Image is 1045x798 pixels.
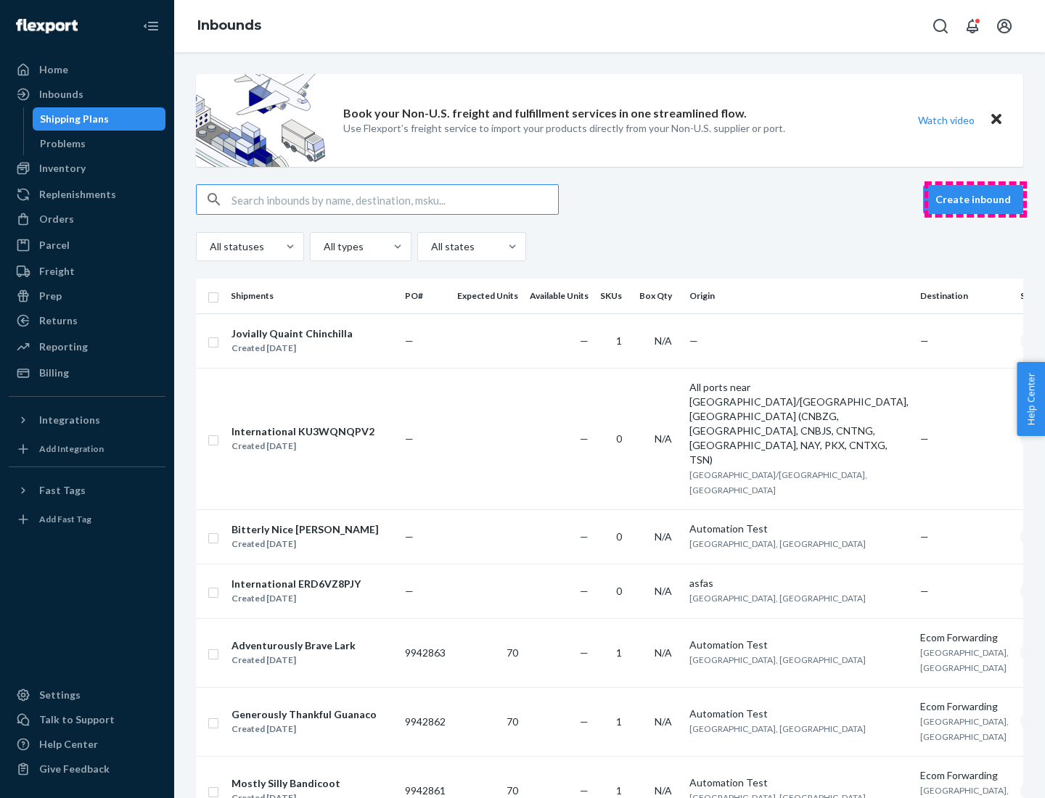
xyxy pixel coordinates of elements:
input: Search inbounds by name, destination, msku... [231,185,558,214]
div: Replenishments [39,187,116,202]
span: N/A [655,784,672,797]
button: Close [987,110,1006,131]
span: — [689,334,698,347]
div: Ecom Forwarding [920,699,1009,714]
div: Mostly Silly Bandicoot [231,776,340,791]
div: Freight [39,264,75,279]
div: asfas [689,576,909,591]
span: — [580,715,589,728]
a: Reporting [9,335,165,358]
th: Destination [914,279,1015,313]
div: Ecom Forwarding [920,630,1009,645]
span: 1 [616,334,622,347]
span: — [920,432,929,445]
a: Add Integration [9,437,165,461]
td: 9942862 [399,687,451,756]
span: 0 [616,585,622,597]
div: Fast Tags [39,483,86,498]
button: Open notifications [958,12,987,41]
span: [GEOGRAPHIC_DATA], [GEOGRAPHIC_DATA] [689,538,866,549]
input: All types [322,239,324,254]
span: 0 [616,432,622,445]
a: Parcel [9,234,165,257]
span: — [920,585,929,597]
th: Shipments [225,279,399,313]
div: Settings [39,688,81,702]
a: Shipping Plans [33,107,166,131]
div: Created [DATE] [231,653,356,667]
div: Created [DATE] [231,537,379,551]
span: — [580,530,589,543]
a: Home [9,58,165,81]
th: Expected Units [451,279,524,313]
input: All statuses [208,239,210,254]
a: Returns [9,309,165,332]
a: Help Center [9,733,165,756]
div: Add Fast Tag [39,513,91,525]
span: Help Center [1017,362,1045,436]
div: Jovially Quaint Chinchilla [231,326,353,341]
button: Close Navigation [136,12,165,41]
div: Add Integration [39,443,104,455]
div: Automation Test [689,776,909,790]
span: 70 [507,715,518,728]
button: Give Feedback [9,757,165,781]
a: Inventory [9,157,165,180]
span: — [405,432,414,445]
a: Add Fast Tag [9,508,165,531]
div: Ecom Forwarding [920,768,1009,783]
a: Billing [9,361,165,384]
a: Talk to Support [9,708,165,731]
div: Adventurously Brave Lark [231,638,356,653]
div: Home [39,62,68,77]
span: — [920,334,929,347]
div: Automation Test [689,707,909,721]
span: N/A [655,646,672,659]
a: Orders [9,207,165,231]
div: Problems [40,136,86,151]
div: Created [DATE] [231,439,374,453]
span: N/A [655,530,672,543]
button: Watch video [909,110,984,131]
span: [GEOGRAPHIC_DATA], [GEOGRAPHIC_DATA] [920,716,1009,742]
span: 1 [616,784,622,797]
th: SKUs [594,279,634,313]
div: Billing [39,366,69,380]
span: — [580,646,589,659]
span: 70 [507,646,518,659]
div: Created [DATE] [231,591,361,606]
button: Open account menu [990,12,1019,41]
div: International KU3WQNQPV2 [231,424,374,439]
div: Returns [39,313,78,328]
div: Generously Thankful Guanaco [231,707,377,722]
th: Available Units [524,279,594,313]
div: Talk to Support [39,712,115,727]
a: Problems [33,132,166,155]
button: Integrations [9,408,165,432]
th: PO# [399,279,451,313]
span: — [580,334,589,347]
div: Help Center [39,737,98,752]
span: — [580,585,589,597]
div: Automation Test [689,522,909,536]
span: — [580,784,589,797]
div: Parcel [39,238,70,252]
span: N/A [655,585,672,597]
div: International ERD6VZ8PJY [231,577,361,591]
span: [GEOGRAPHIC_DATA], [GEOGRAPHIC_DATA] [689,723,866,734]
span: — [405,334,414,347]
div: Orders [39,212,74,226]
button: Open Search Box [926,12,955,41]
span: N/A [655,432,672,445]
a: Prep [9,284,165,308]
td: 9942863 [399,618,451,687]
span: — [580,432,589,445]
div: Give Feedback [39,762,110,776]
a: Freight [9,260,165,283]
span: [GEOGRAPHIC_DATA], [GEOGRAPHIC_DATA] [689,593,866,604]
span: [GEOGRAPHIC_DATA], [GEOGRAPHIC_DATA] [920,647,1009,673]
img: Flexport logo [16,19,78,33]
a: Inbounds [9,83,165,106]
p: Book your Non-U.S. freight and fulfillment services in one streamlined flow. [343,105,747,122]
a: Replenishments [9,183,165,206]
